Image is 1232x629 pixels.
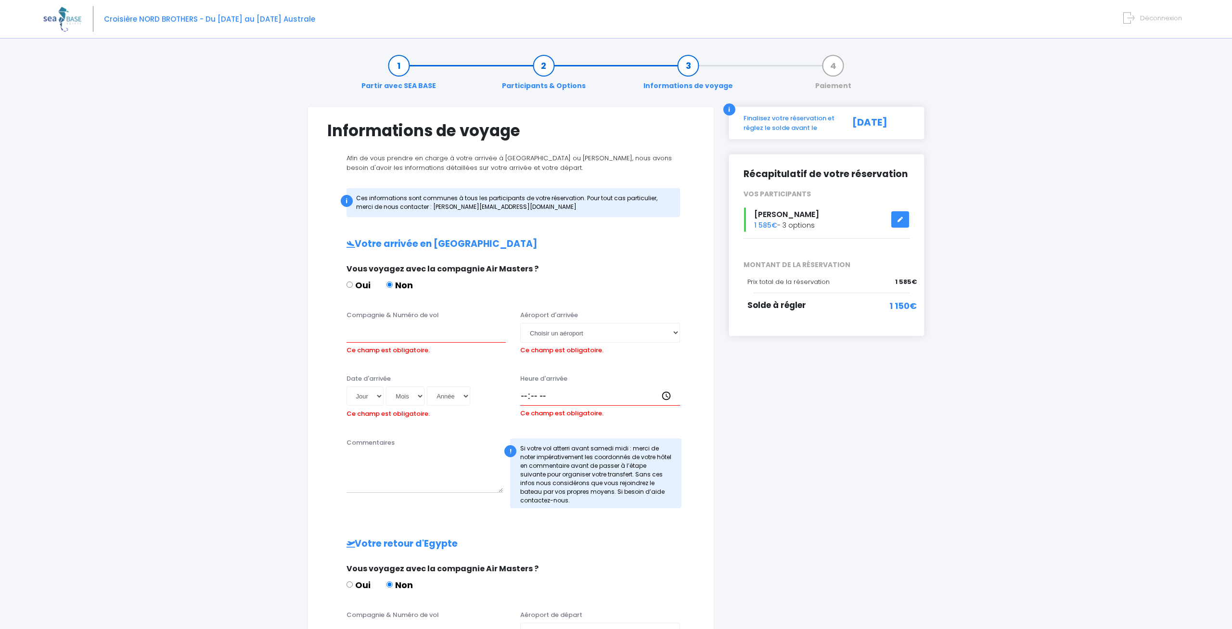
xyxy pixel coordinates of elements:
input: Oui [346,282,353,288]
span: Vous voyagez avec la compagnie Air Masters ? [346,563,539,574]
span: 1 150€ [889,299,917,312]
a: Informations de voyage [639,61,738,91]
label: Date d'arrivée [346,374,391,384]
label: Ce champ est obligatoire. [520,343,603,355]
div: - 3 options [736,207,917,232]
label: Non [386,279,413,292]
div: Finalisez votre réservation et réglez le solde avant le [736,114,842,132]
div: Ces informations sont communes à tous les participants de votre réservation. Pour tout cas partic... [346,188,680,217]
label: Heure d'arrivée [520,374,567,384]
div: ! [504,445,516,457]
label: Oui [346,578,371,591]
input: Non [386,282,393,288]
span: 1 585€ [754,220,777,230]
h2: Récapitulatif de votre réservation [744,169,910,180]
span: Prix total de la réservation [747,277,830,286]
label: Ce champ est obligatoire. [346,406,430,419]
label: Ce champ est obligatoire. [520,406,603,418]
a: Paiement [810,61,856,91]
span: Solde à régler [747,299,806,311]
a: Partir avec SEA BASE [357,61,441,91]
div: [DATE] [842,114,917,132]
div: Si votre vol atterri avant samedi midi : merci de noter impérativement les coordonnés de votre hô... [510,438,681,508]
p: Afin de vous prendre en charge à votre arrivée à [GEOGRAPHIC_DATA] ou [PERSON_NAME], nous avons b... [327,154,694,172]
label: Ce champ est obligatoire. [346,343,430,355]
h2: Votre arrivée en [GEOGRAPHIC_DATA] [327,239,694,250]
span: MONTANT DE LA RÉSERVATION [736,260,917,270]
label: Commentaires [346,438,395,448]
label: Compagnie & Numéro de vol [346,310,439,320]
label: Compagnie & Numéro de vol [346,610,439,620]
span: Croisière NORD BROTHERS - Du [DATE] au [DATE] Australe [104,14,315,24]
span: Vous voyagez avec la compagnie Air Masters ? [346,263,539,274]
h2: Votre retour d'Egypte [327,539,694,550]
span: Déconnexion [1140,13,1182,23]
div: VOS PARTICIPANTS [736,189,917,199]
div: i [723,103,735,116]
span: 1 585€ [895,277,917,287]
label: Aéroport de départ [520,610,582,620]
div: i [341,195,353,207]
label: Aéroport d'arrivée [520,310,578,320]
h1: Informations de voyage [327,121,694,140]
input: Non [386,581,393,588]
input: Oui [346,581,353,588]
label: Oui [346,279,371,292]
label: Non [386,578,413,591]
span: [PERSON_NAME] [754,209,819,220]
a: Participants & Options [497,61,590,91]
